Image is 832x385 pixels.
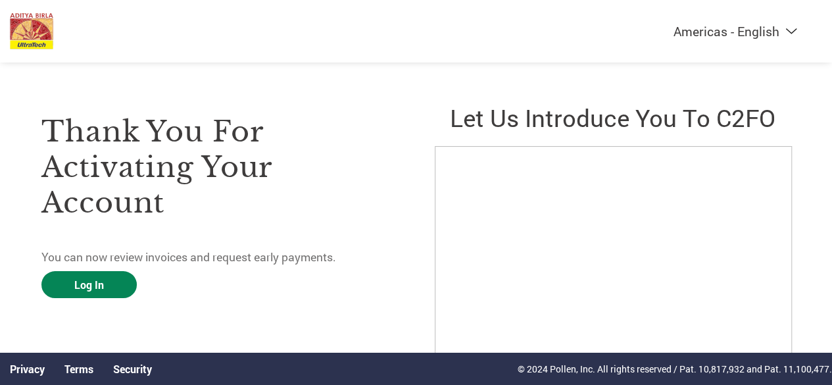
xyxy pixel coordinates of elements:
p: © 2024 Pollen, Inc. All rights reserved / Pat. 10,817,932 and Pat. 11,100,477. [518,362,832,376]
img: UltraTech [10,13,53,49]
iframe: C2FO Introduction Video [435,146,792,355]
h4: Contact your personal account manager: [41,349,397,368]
a: Log In [41,271,137,298]
h2: Let us introduce you to C2FO [435,101,791,134]
p: You can now review invoices and request early payments. [41,249,397,266]
a: Security [113,362,152,376]
h3: Thank you for activating your account [41,114,397,220]
a: Terms [64,362,93,376]
a: Privacy [10,362,45,376]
